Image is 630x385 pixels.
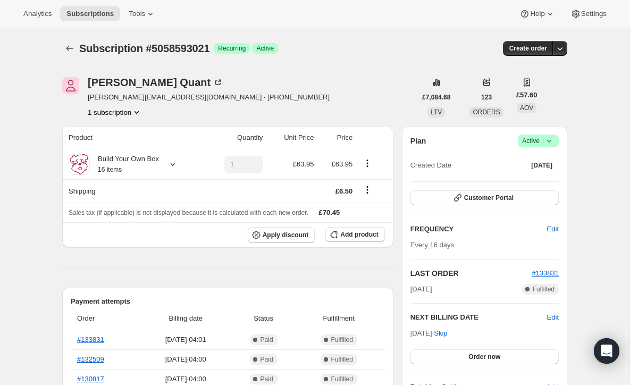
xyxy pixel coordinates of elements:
[513,6,561,21] button: Help
[88,107,142,118] button: Product actions
[144,334,228,345] span: [DATE] · 04:01
[69,209,308,216] span: Sales tax (if applicable) is not displayed because it is calculated with each new order.
[533,285,555,294] span: Fulfilled
[331,336,353,344] span: Fulfilled
[331,355,353,364] span: Fulfilled
[410,312,547,323] h2: NEXT BILLING DATE
[594,338,619,364] div: Open Intercom Messenger
[129,10,145,18] span: Tools
[410,136,426,146] h2: Plan
[503,41,553,56] button: Create order
[581,10,607,18] span: Settings
[23,10,52,18] span: Analytics
[331,375,353,383] span: Fulfilled
[256,44,274,53] span: Active
[234,313,292,324] span: Status
[547,224,559,235] span: Edit
[144,313,228,324] span: Billing date
[261,375,273,383] span: Paid
[144,374,228,384] span: [DATE] · 04:00
[122,6,162,21] button: Tools
[62,179,203,203] th: Shipping
[77,355,104,363] a: #132509
[359,157,376,169] button: Product actions
[410,329,448,337] span: [DATE] ·
[564,6,613,21] button: Settings
[144,354,228,365] span: [DATE] · 04:00
[422,93,450,102] span: £7,084.68
[473,108,500,116] span: ORDERS
[416,90,457,105] button: £7,084.68
[509,44,547,53] span: Create order
[520,104,533,112] span: AOV
[60,6,120,21] button: Subscriptions
[62,77,79,94] span: Julia Quant
[248,227,315,243] button: Apply discount
[266,126,317,149] th: Unit Price
[541,221,565,238] button: Edit
[319,208,340,216] span: £70.45
[317,126,356,149] th: Price
[299,313,379,324] span: Fulfillment
[468,353,500,361] span: Order now
[410,349,559,364] button: Order now
[542,137,544,145] span: |
[531,161,552,170] span: [DATE]
[325,227,384,242] button: Add product
[410,284,432,295] span: [DATE]
[79,43,209,54] span: Subscription #5058593021
[71,296,385,307] h2: Payment attempts
[481,93,492,102] span: 123
[77,336,104,344] a: #133831
[66,10,114,18] span: Subscriptions
[77,375,104,383] a: #130817
[532,269,559,277] a: #133831
[516,90,537,101] span: £57.60
[98,166,122,173] small: 16 items
[464,194,514,202] span: Customer Portal
[62,126,203,149] th: Product
[410,268,532,279] h2: LAST ORDER
[532,268,559,279] button: #133831
[261,355,273,364] span: Paid
[71,307,140,330] th: Order
[335,187,353,195] span: £6.50
[410,160,451,171] span: Created Date
[261,336,273,344] span: Paid
[90,154,159,175] div: Build Your Own Box
[263,231,309,239] span: Apply discount
[340,230,378,239] span: Add product
[359,184,376,196] button: Shipping actions
[547,312,559,323] button: Edit
[434,328,447,339] span: Skip
[62,41,77,56] button: Subscriptions
[410,241,454,249] span: Every 16 days
[431,108,442,116] span: LTV
[17,6,58,21] button: Analytics
[410,224,547,235] h2: FREQUENCY
[88,92,330,103] span: [PERSON_NAME][EMAIL_ADDRESS][DOMAIN_NAME] · [PHONE_NUMBER]
[530,10,544,18] span: Help
[88,77,223,88] div: [PERSON_NAME] Quant
[525,158,559,173] button: [DATE]
[410,190,559,205] button: Customer Portal
[293,160,314,168] span: £63.95
[218,44,246,53] span: Recurring
[475,90,498,105] button: 123
[427,325,453,342] button: Skip
[332,160,353,168] span: £63.95
[203,126,266,149] th: Quantity
[522,136,555,146] span: Active
[69,154,90,175] img: product img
